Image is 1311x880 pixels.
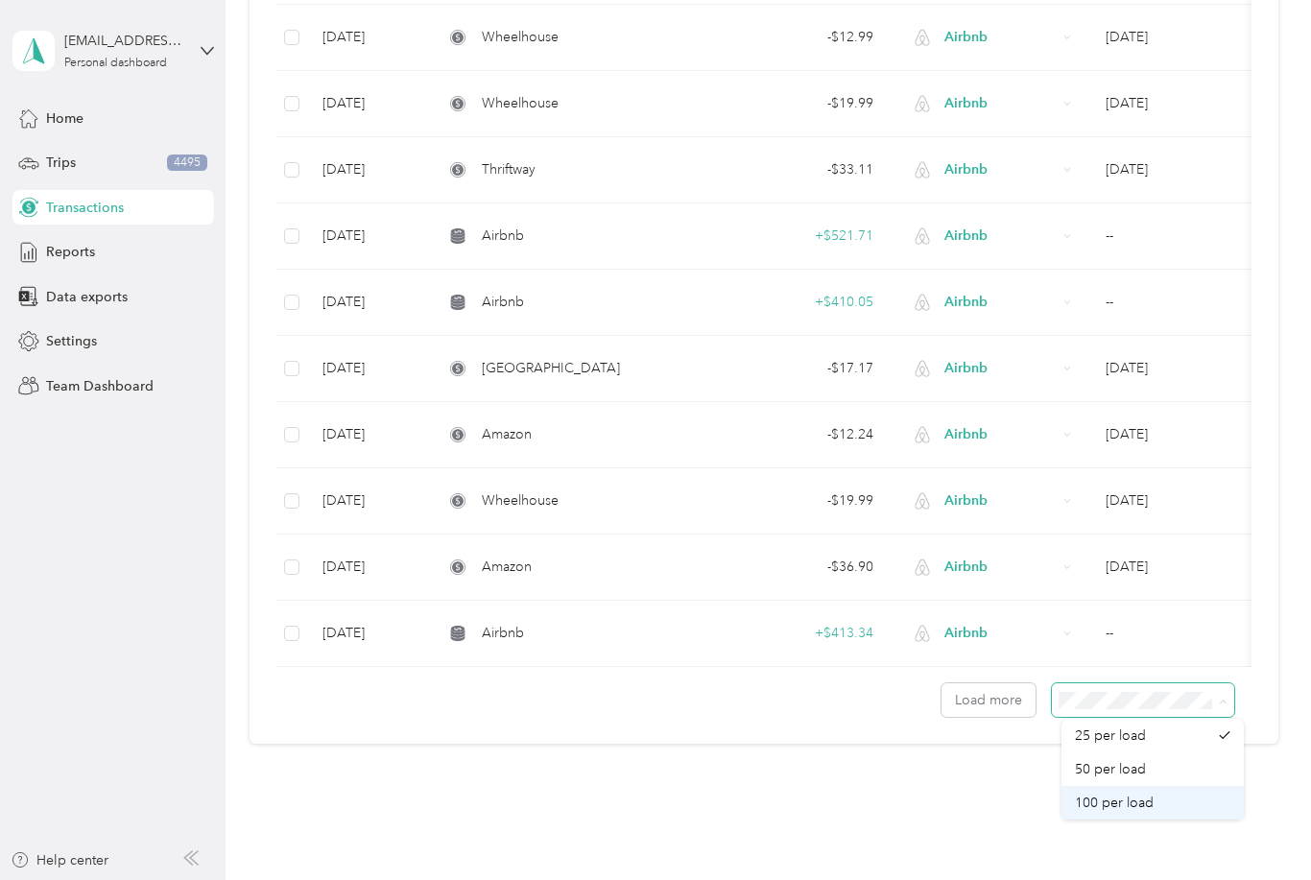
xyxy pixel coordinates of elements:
td: Oct 2024 [1090,137,1282,203]
button: Help center [11,850,108,870]
img: Legacy Icon [Airbnb] [915,492,931,509]
span: Airbnb [944,557,1057,578]
div: - $19.99 [731,93,873,114]
td: Oct 2024 [1090,336,1282,402]
span: Wheelhouse [482,490,559,511]
img: Legacy Icon [Airbnb] [915,161,931,178]
td: Nov 2024 [1090,71,1282,137]
td: [DATE] [307,535,428,601]
span: Airbnb [944,292,1057,313]
div: - $12.24 [731,424,873,445]
img: Legacy Icon [Airbnb] [915,426,931,442]
span: 25 per load [1075,727,1146,744]
div: + $410.05 [731,292,873,313]
span: Wheelhouse [482,93,559,114]
td: [DATE] [307,71,428,137]
td: [DATE] [307,601,428,667]
td: [DATE] [307,468,428,535]
span: Team Dashboard [46,376,154,396]
span: Amazon [482,557,532,578]
td: -- [1090,601,1282,667]
span: Airbnb [482,226,524,247]
img: Legacy Icon [Airbnb] [915,625,931,641]
span: Wheelhouse [482,27,559,48]
img: Legacy Icon [Airbnb] [915,559,931,575]
td: Oct 2024 [1090,468,1282,535]
span: Airbnb [944,623,1057,644]
span: Thriftway [482,159,536,180]
span: Airbnb [482,292,524,313]
img: Legacy Icon [Airbnb] [915,95,931,111]
td: -- [1090,270,1282,336]
div: - $12.99 [731,27,873,48]
span: Airbnb [944,490,1057,511]
td: Oct 2024 [1090,402,1282,468]
td: Sep 2024 [1090,535,1282,601]
img: Legacy Icon [Airbnb] [915,294,931,310]
td: Nov 2024 [1090,5,1282,71]
td: [DATE] [307,336,428,402]
td: [DATE] [307,5,428,71]
span: Airbnb [944,226,1057,247]
div: - $17.17 [731,358,873,379]
span: Airbnb [944,27,1057,48]
td: [DATE] [307,203,428,270]
div: - $36.90 [731,557,873,578]
td: [DATE] [307,137,428,203]
span: Airbnb [944,424,1057,445]
div: + $521.71 [731,226,873,247]
span: Settings [46,331,97,351]
td: [DATE] [307,270,428,336]
div: [EMAIL_ADDRESS][DOMAIN_NAME] [64,31,184,51]
span: Trips [46,153,76,173]
div: Personal dashboard [64,58,167,69]
button: Load more [942,683,1036,717]
span: 4495 [167,155,207,172]
iframe: Everlance-gr Chat Button Frame [1204,773,1311,880]
div: + $413.34 [731,623,873,644]
span: Amazon [482,424,532,445]
span: Airbnb [944,93,1057,114]
span: 100 per load [1075,795,1154,811]
span: Airbnb [944,159,1057,180]
span: Reports [46,242,95,262]
span: Home [46,108,83,129]
img: Legacy Icon [Airbnb] [915,360,931,376]
div: - $19.99 [731,490,873,511]
div: - $33.11 [731,159,873,180]
span: Airbnb [482,623,524,644]
td: [DATE] [307,402,428,468]
span: Data exports [46,287,128,307]
td: -- [1090,203,1282,270]
img: Legacy Icon [Airbnb] [915,29,931,45]
span: 50 per load [1075,761,1146,777]
span: Airbnb [944,358,1057,379]
span: Transactions [46,198,124,218]
span: [GEOGRAPHIC_DATA] [482,358,620,379]
img: Legacy Icon [Airbnb] [915,227,931,244]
